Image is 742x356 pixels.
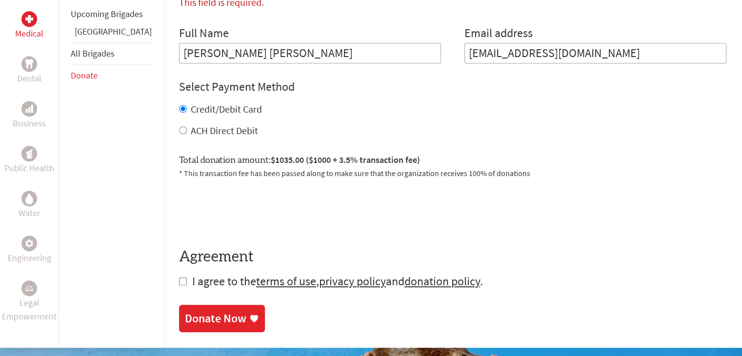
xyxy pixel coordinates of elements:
label: ACH Direct Debit [191,124,258,137]
img: Public Health [25,149,33,158]
a: Legal EmpowermentLegal Empowerment [2,280,57,323]
p: Dental [17,72,41,85]
div: Medical [21,11,37,27]
a: BusinessBusiness [13,101,46,130]
a: WaterWater [19,191,40,220]
label: Email address [464,25,533,43]
img: Engineering [25,239,33,247]
div: Dental [21,56,37,72]
label: Total donation amount: [179,153,420,167]
iframe: reCAPTCHA [179,191,327,229]
div: Water [21,191,37,206]
img: Water [25,193,33,204]
label: Credit/Debit Card [191,103,262,115]
input: Your Email [464,43,726,63]
a: Donate Now [179,305,265,332]
a: All Brigades [71,48,115,59]
label: Full Name [179,25,229,43]
li: Upcoming Brigades [71,3,152,25]
a: MedicalMedical [15,11,43,40]
img: Dental [25,59,33,69]
a: Upcoming Brigades [71,8,143,20]
li: Donate [71,65,152,86]
h4: Agreement [179,248,726,266]
li: Panama [71,25,152,42]
div: Business [21,101,37,117]
div: Engineering [21,236,37,251]
div: Legal Empowerment [21,280,37,296]
div: Donate Now [185,311,246,326]
a: Donate [71,70,98,81]
img: Legal Empowerment [25,285,33,291]
p: * This transaction fee has been passed along to make sure that the organization receives 100% of ... [179,167,726,179]
p: Medical [15,27,43,40]
a: donation policy [404,274,480,289]
a: privacy policy [319,274,386,289]
p: Engineering [8,251,51,265]
div: Public Health [21,146,37,161]
input: Enter Full Name [179,43,441,63]
span: I agree to the , and . [192,274,483,289]
p: Water [19,206,40,220]
a: [GEOGRAPHIC_DATA] [75,26,152,37]
img: Business [25,105,33,113]
a: terms of use [256,274,316,289]
a: EngineeringEngineering [8,236,51,265]
a: Public HealthPublic Health [4,146,54,175]
span: $1035.00 ($1000 + 3.5% transaction fee) [271,154,420,165]
h4: Select Payment Method [179,79,726,95]
a: DentalDental [17,56,41,85]
p: Legal Empowerment [2,296,57,323]
li: All Brigades [71,42,152,65]
p: Business [13,117,46,130]
img: Medical [25,15,33,23]
p: Public Health [4,161,54,175]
